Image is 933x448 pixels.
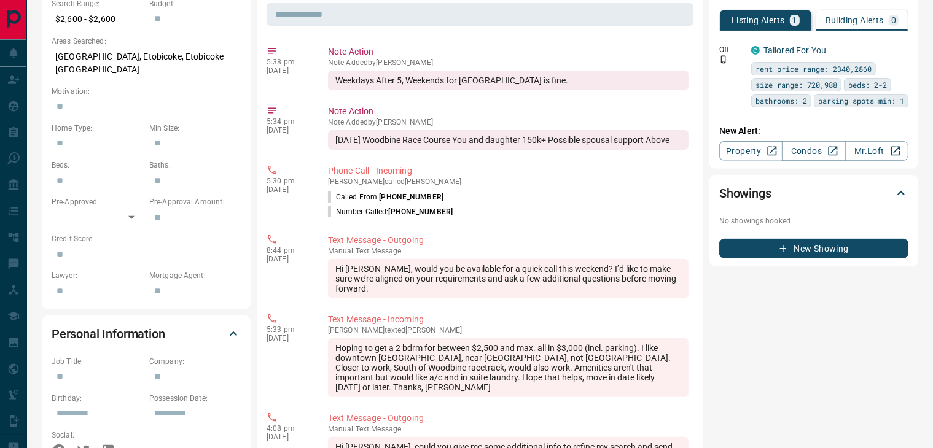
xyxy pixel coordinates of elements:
[719,183,771,203] h2: Showings
[267,117,310,126] p: 5:34 pm
[328,247,689,255] p: Text Message
[267,246,310,255] p: 8:44 pm
[328,130,689,150] div: [DATE] Woodbine Race Course You and daughter 150k+ Possible spousal support Above
[891,16,896,25] p: 0
[52,233,241,244] p: Credit Score:
[52,160,143,171] p: Beds:
[52,123,143,134] p: Home Type:
[328,58,689,67] p: Note Added by [PERSON_NAME]
[826,16,884,25] p: Building Alerts
[719,141,783,161] a: Property
[719,55,728,64] svg: Push Notification Only
[755,63,872,75] span: rent price range: 2340,2860
[267,255,310,263] p: [DATE]
[328,425,689,433] p: Text Message
[328,412,689,425] p: Text Message - Outgoing
[52,324,165,344] h2: Personal Information
[52,196,143,207] p: Pre-Approved:
[267,433,310,441] p: [DATE]
[755,79,837,91] span: size range: 720,988
[52,36,241,47] p: Areas Searched:
[818,95,904,107] span: parking spots min: 1
[52,319,241,349] div: Personal Information
[328,234,689,247] p: Text Message - Outgoing
[52,270,143,281] p: Lawyer:
[328,177,689,186] p: [PERSON_NAME] called [PERSON_NAME]
[267,177,310,185] p: 5:30 pm
[328,45,689,58] p: Note Action
[792,16,797,25] p: 1
[328,164,689,177] p: Phone Call - Incoming
[52,47,241,80] p: [GEOGRAPHIC_DATA], Etobicoke, Etobicoke [GEOGRAPHIC_DATA]
[389,207,453,216] span: [PHONE_NUMBER]
[149,196,241,207] p: Pre-Approval Amount:
[763,45,826,55] a: Tailored For You
[267,58,310,66] p: 5:38 pm
[328,105,689,118] p: Note Action
[52,430,143,441] p: Social:
[52,393,143,404] p: Birthday:
[719,239,908,258] button: New Showing
[845,141,908,161] a: Mr.Loft
[328,326,689,334] p: [PERSON_NAME] texted [PERSON_NAME]
[328,313,689,326] p: Text Message - Incoming
[267,325,310,334] p: 5:33 pm
[719,44,744,55] p: Off
[732,16,785,25] p: Listing Alerts
[719,125,908,137] p: New Alert:
[328,191,443,203] p: Called From:
[52,86,241,97] p: Motivation:
[267,334,310,342] p: [DATE]
[328,71,689,90] div: Weekdays After 5, Weekends for [GEOGRAPHIC_DATA] is fine.
[149,270,241,281] p: Mortgage Agent:
[267,424,310,433] p: 4:08 pm
[719,215,908,226] p: No showings booked
[267,185,310,194] p: [DATE]
[328,206,453,217] p: Number Called:
[782,141,845,161] a: Condos
[848,79,887,91] span: beds: 2-2
[755,95,807,107] span: bathrooms: 2
[328,118,689,126] p: Note Added by [PERSON_NAME]
[52,356,143,367] p: Job Title:
[328,338,689,397] div: Hoping to get a 2 bdrm for between $2,500 and max. all in $3,000 (incl. parking). I like downtown...
[149,393,241,404] p: Possession Date:
[267,66,310,75] p: [DATE]
[751,46,760,55] div: condos.ca
[328,247,354,255] span: manual
[52,9,143,29] p: $2,600 - $2,600
[379,193,443,201] span: [PHONE_NUMBER]
[149,123,241,134] p: Min Size:
[149,160,241,171] p: Baths:
[267,126,310,134] p: [DATE]
[719,179,908,208] div: Showings
[328,425,354,433] span: manual
[328,259,689,298] div: Hi [PERSON_NAME], would you be available for a quick call this weekend? I’d like to make sure we’...
[149,356,241,367] p: Company:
